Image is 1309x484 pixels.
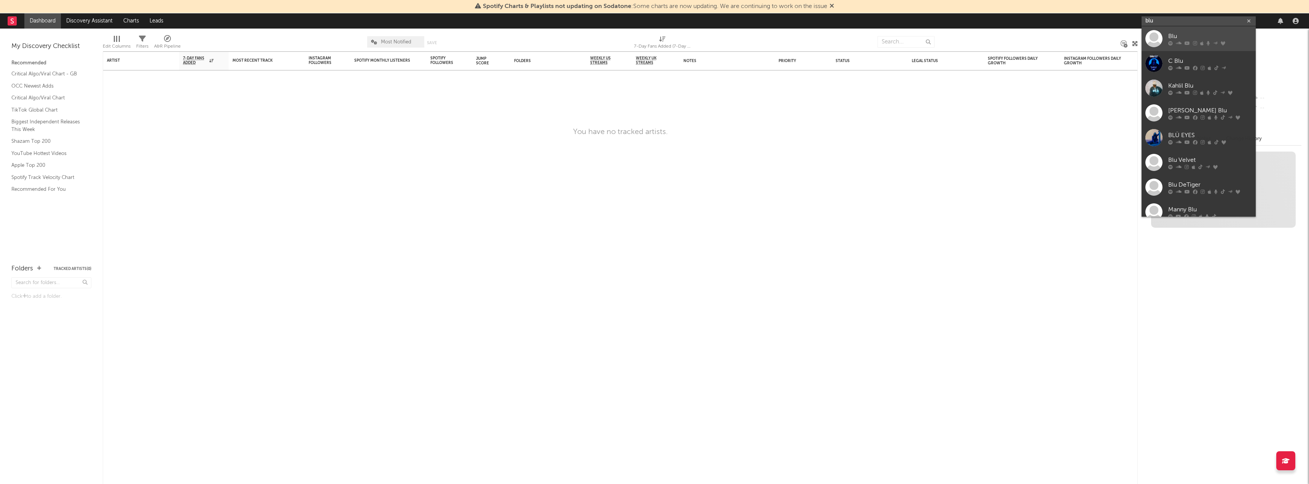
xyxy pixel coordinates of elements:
[830,3,834,10] span: Dismiss
[573,128,668,137] div: You have no tracked artists.
[24,13,61,29] a: Dashboard
[11,94,84,102] a: Critical Algo/Viral Chart
[634,42,691,51] div: 7-Day Fans Added (7-Day Fans Added)
[232,58,290,63] div: Most Recent Track
[136,32,148,54] div: Filters
[11,137,84,145] a: Shazam Top 200
[483,3,827,10] span: : Some charts are now updating. We are continuing to work on the issue
[430,56,457,65] div: Spotify Followers
[11,42,91,51] div: My Discovery Checklist
[11,185,84,193] a: Recommended For You
[1251,103,1301,113] div: --
[11,149,84,158] a: YouTube Hottest Videos
[683,59,760,63] div: Notes
[11,59,91,68] div: Recommended
[1168,81,1252,90] div: Kahlil Blu
[354,58,411,63] div: Spotify Monthly Listeners
[11,277,91,288] input: Search for folders...
[1251,93,1301,103] div: --
[1168,180,1252,189] div: Blu DeTiger
[1142,16,1256,26] input: Search for artists
[154,42,181,51] div: A&R Pipeline
[183,56,207,65] span: 7-Day Fans Added
[381,40,411,45] span: Most Notified
[1168,205,1252,214] div: Manny Blu
[836,59,885,63] div: Status
[1142,76,1256,101] a: Kahlil Blu
[309,56,335,65] div: Instagram Followers
[1142,101,1256,125] a: [PERSON_NAME] Blu
[107,58,164,63] div: Artist
[1142,125,1256,150] a: BLÜ EYES
[1168,155,1252,165] div: Blu Velvet
[483,3,631,10] span: Spotify Charts & Playlists not updating on Sodatone
[1142,175,1256,200] a: Blu DeTiger
[1142,200,1256,224] a: Manny Blu
[1064,56,1121,65] div: Instagram Followers Daily Growth
[136,42,148,51] div: Filters
[118,13,144,29] a: Charts
[11,106,84,114] a: TikTok Global Chart
[144,13,169,29] a: Leads
[1168,32,1252,41] div: Blu
[1142,150,1256,175] a: Blu Velvet
[1142,51,1256,76] a: C Blu
[427,41,437,45] button: Save
[877,36,935,48] input: Search...
[11,82,84,90] a: OCC Newest Adds
[1168,106,1252,115] div: [PERSON_NAME] Blu
[779,59,809,63] div: Priority
[61,13,118,29] a: Discovery Assistant
[103,32,131,54] div: Edit Columns
[11,118,84,133] a: Biggest Independent Releases This Week
[636,56,664,65] span: Weekly UK Streams
[103,42,131,51] div: Edit Columns
[11,161,84,169] a: Apple Top 200
[11,264,33,273] div: Folders
[476,56,495,65] div: Jump Score
[54,267,91,271] button: Tracked Artists(0)
[590,56,617,65] span: Weekly US Streams
[912,59,961,63] div: Legal Status
[154,32,181,54] div: A&R Pipeline
[514,59,571,63] div: Folders
[11,70,84,78] a: Critical Algo/Viral Chart - GB
[1168,56,1252,65] div: C Blu
[11,292,91,301] div: Click to add a folder.
[1168,131,1252,140] div: BLÜ EYES
[11,173,84,182] a: Spotify Track Velocity Chart
[634,32,691,54] div: 7-Day Fans Added (7-Day Fans Added)
[988,56,1045,65] div: Spotify Followers Daily Growth
[1142,26,1256,51] a: Blu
